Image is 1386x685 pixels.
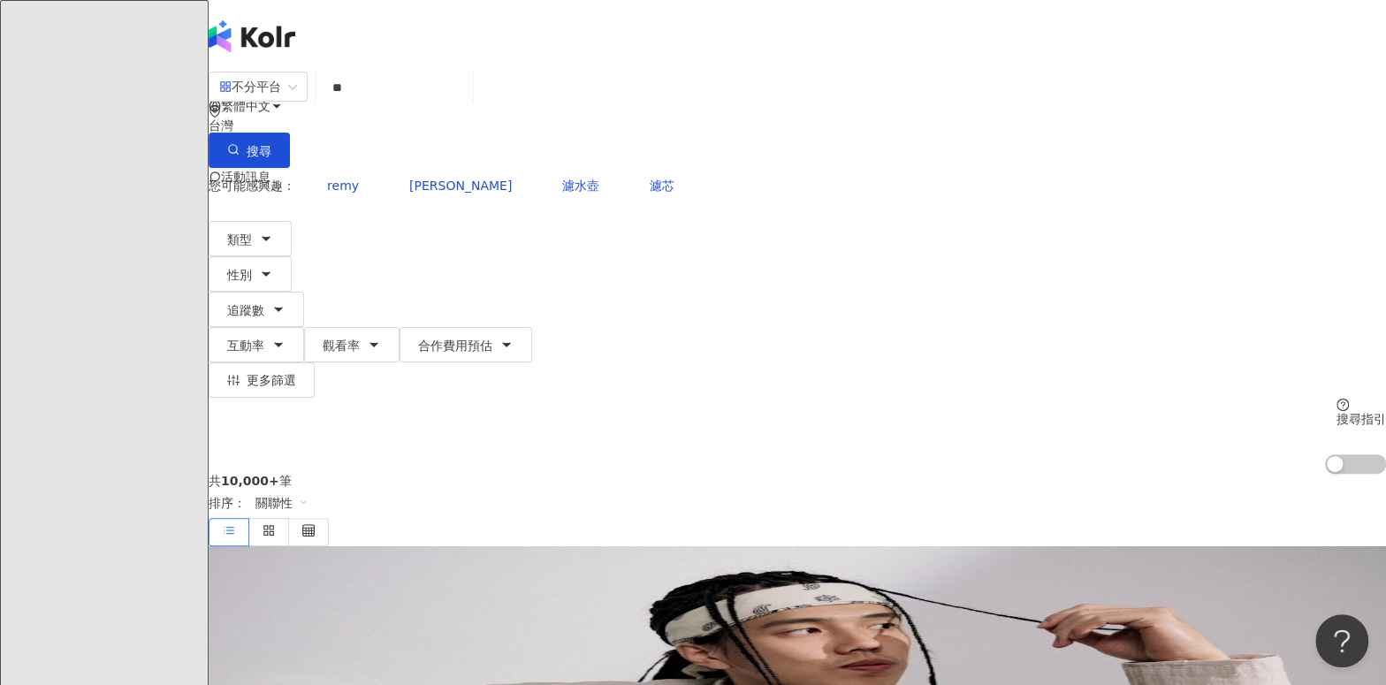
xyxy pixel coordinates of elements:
[209,362,315,398] button: 更多篩選
[400,327,532,362] button: 合作費用預估
[227,232,252,247] span: 類型
[209,118,1386,133] div: 台灣
[650,179,674,193] span: 濾芯
[219,80,232,93] span: appstore
[209,256,292,292] button: 性別
[227,268,252,282] span: 性別
[209,179,295,193] span: 您可能感興趣：
[327,179,359,193] span: remy
[562,179,599,193] span: 濾水壺
[631,168,693,203] button: 濾芯
[209,221,292,256] button: 類型
[209,488,1386,518] div: 排序：
[209,20,295,52] img: logo
[323,339,360,353] span: 觀看率
[209,105,221,118] span: environment
[247,144,271,158] span: 搜尋
[304,327,400,362] button: 觀看率
[219,72,281,101] div: 不分平台
[1336,399,1349,411] span: question-circle
[221,474,279,488] span: 10,000+
[409,179,512,193] span: [PERSON_NAME]
[544,168,618,203] button: 濾水壺
[209,474,1386,488] div: 共 筆
[247,373,296,387] span: 更多篩選
[308,168,377,203] button: remy
[227,339,264,353] span: 互動率
[391,168,530,203] button: [PERSON_NAME]
[221,170,270,184] span: 活動訊息
[1315,614,1368,667] iframe: Help Scout Beacon - Open
[209,292,304,327] button: 追蹤數
[1336,412,1386,426] div: 搜尋指引
[255,489,308,517] span: 關聯性
[209,133,290,168] button: 搜尋
[418,339,492,353] span: 合作費用預估
[209,327,304,362] button: 互動率
[227,303,264,317] span: 追蹤數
